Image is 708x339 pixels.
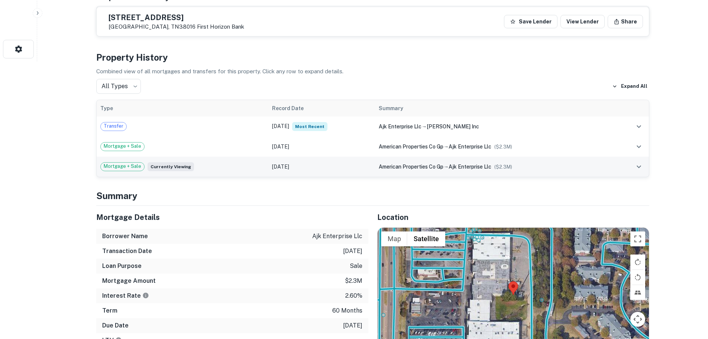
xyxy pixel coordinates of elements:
[633,140,645,153] button: expand row
[268,137,375,157] td: [DATE]
[292,122,327,131] span: Most Recent
[102,306,117,315] h6: Term
[197,23,244,30] a: First Horizon Bank
[630,285,645,300] button: Tilt map
[560,15,605,28] a: View Lender
[97,100,268,116] th: Type
[102,262,142,271] h6: Loan Purpose
[375,100,614,116] th: Summary
[96,51,649,64] h4: Property History
[633,120,645,133] button: expand row
[630,270,645,285] button: Rotate map counterclockwise
[671,279,708,315] iframe: Chat Widget
[345,291,362,300] p: 2.60%
[381,231,407,246] button: Show street map
[494,164,512,170] span: ($ 2.3M )
[102,291,149,300] h6: Interest Rate
[379,163,611,171] div: →
[102,247,152,256] h6: Transaction Date
[96,67,649,76] p: Combined view of all mortgages and transfers for this property. Click any row to expand details.
[109,14,244,21] h5: [STREET_ADDRESS]
[449,164,491,170] span: ajk enterprise llc
[268,116,375,137] td: [DATE]
[312,232,362,241] p: ajk enterprise llc
[633,160,645,173] button: expand row
[109,23,244,30] p: [GEOGRAPHIC_DATA], TN38016
[148,162,194,171] span: Currently viewing
[96,79,141,94] div: All Types
[449,144,491,150] span: ajk enterprise llc
[379,144,443,150] span: american properties co gp
[350,262,362,271] p: sale
[630,312,645,327] button: Map camera controls
[630,231,645,246] button: Toggle fullscreen view
[610,81,649,92] button: Expand All
[494,144,512,150] span: ($ 2.3M )
[379,122,611,131] div: →
[504,15,557,28] button: Save Lender
[102,232,148,241] h6: Borrower Name
[407,231,445,246] button: Show satellite imagery
[343,247,362,256] p: [DATE]
[345,276,362,285] p: $2.3m
[102,276,156,285] h6: Mortgage Amount
[379,164,443,170] span: american properties co gp
[427,124,479,129] span: [PERSON_NAME] inc
[96,212,368,223] h5: Mortgage Details
[332,306,362,315] p: 60 months
[268,100,375,116] th: Record Date
[96,189,649,202] h4: Summary
[343,321,362,330] p: [DATE]
[630,255,645,269] button: Rotate map clockwise
[102,321,129,330] h6: Due Date
[101,122,126,130] span: Transfer
[101,163,144,170] span: Mortgage + Sale
[142,292,149,299] svg: The interest rates displayed on the website are for informational purposes only and may be report...
[377,212,649,223] h5: Location
[608,15,643,28] button: Share
[379,124,421,129] span: ajk enterprise llc
[101,143,144,150] span: Mortgage + Sale
[268,157,375,177] td: [DATE]
[379,143,611,151] div: →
